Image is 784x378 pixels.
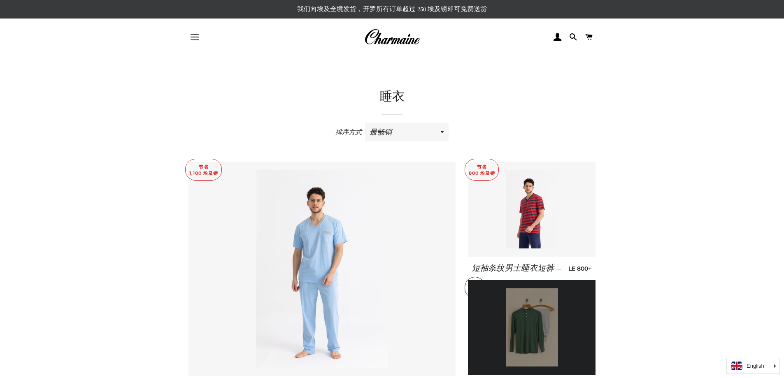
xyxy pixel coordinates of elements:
i: English [747,363,764,369]
font: LE 800 [568,265,588,272]
img: 夏曼埃及 [364,28,420,46]
font: 1,100 埃及镑 [189,170,218,176]
font: 售罄 [470,282,480,288]
a: 短袖条纹男士睡衣短裤 — LE 800 [468,257,596,280]
font: 排序方式 [335,129,362,136]
font: 800 埃及镑 [469,170,495,176]
font: 节省 [199,164,209,170]
font: 睡衣 [380,91,405,103]
font: 短袖条纹男士睡衣短裤 [472,264,554,273]
font: — [557,265,562,272]
a: English [731,362,775,370]
font: 我们向埃及全境发货，开罗所有订单超过 250 埃及镑即可免费送货 [297,5,487,13]
font: 节省 [477,164,487,170]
